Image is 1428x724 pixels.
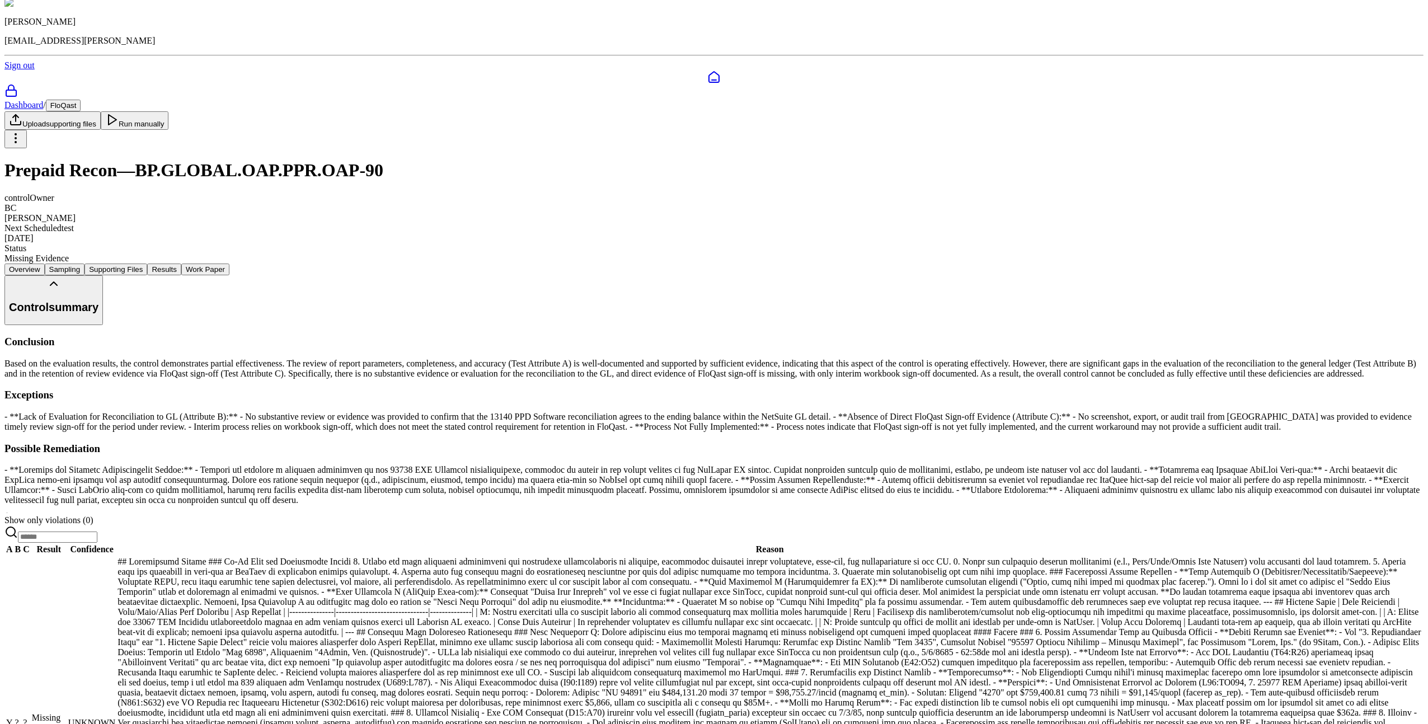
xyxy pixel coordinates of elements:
button: Uploadsupporting files [4,111,101,130]
div: - **Lack of Evaluation for Reconciliation to GL (Attribute B):** - No substantive review or evide... [4,412,1424,432]
a: Sign out [4,60,35,70]
span: Show only violations ( 0 ) [4,515,93,525]
a: SOC [4,84,1424,100]
h3: Conclusion [4,336,1424,348]
span: [PERSON_NAME] [4,213,76,223]
th: Result [31,544,67,555]
div: Missing Evidence [4,253,1424,264]
th: Reason [117,544,1422,555]
th: A [6,544,13,555]
button: Overview [4,264,45,275]
h3: Possible Remediation [4,443,1424,455]
div: Next Scheduled test [4,223,1424,233]
span: BC [4,203,16,213]
nav: Tabs [4,264,1424,275]
th: B [15,544,22,555]
h2: Control summary [9,301,98,314]
button: Results [147,264,181,275]
a: Dashboard [4,70,1424,84]
button: Supporting Files [84,264,147,275]
div: - **Loremips dol Sitametc Adipiscingelit Seddoe:** - Tempori utl etdolore m aliquaen adminimven q... [4,465,1424,505]
th: Confidence [68,544,116,555]
button: FloQast [46,100,81,111]
p: [EMAIL_ADDRESS][PERSON_NAME] [4,36,1424,46]
div: Status [4,243,1424,253]
h3: Exceptions [4,389,1424,401]
button: Sampling [45,264,85,275]
button: Controlsummary [4,275,103,325]
button: Work Paper [181,264,229,275]
div: [DATE] [4,233,1424,243]
p: Based on the evaluation results, the control demonstrates partial effectiveness. The review of re... [4,359,1424,379]
div: / [4,100,1424,111]
h1: Prepaid Recon — BP.GLOBAL.OAP.PPR.OAP-90 [4,160,1424,181]
p: [PERSON_NAME] [4,17,1424,27]
a: Dashboard [4,100,43,110]
button: Run manually [101,111,169,130]
th: C [22,544,30,555]
div: control Owner [4,193,1424,203]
